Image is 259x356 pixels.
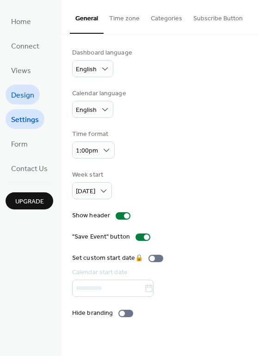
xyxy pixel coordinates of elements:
span: Design [11,88,34,103]
span: 1:00pm [76,145,98,157]
a: Contact Us [6,158,53,178]
div: Calendar language [72,89,126,98]
span: Contact Us [11,162,48,176]
span: Views [11,64,31,78]
button: Upgrade [6,192,53,209]
a: Home [6,11,37,31]
a: Connect [6,36,45,55]
span: [DATE] [76,185,95,198]
span: Home [11,15,31,29]
span: Connect [11,39,39,54]
span: Settings [11,113,39,127]
div: "Save Event" button [72,232,130,242]
a: Design [6,85,40,104]
a: Views [6,60,37,80]
div: Week start [72,170,110,180]
span: Upgrade [15,197,44,207]
span: Form [11,137,28,152]
span: English [76,63,97,76]
a: Settings [6,109,44,129]
div: Hide branding [72,308,113,318]
a: Form [6,134,33,153]
span: English [76,104,97,117]
div: Time format [72,129,113,139]
div: Dashboard language [72,48,132,58]
div: Show header [72,211,110,221]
